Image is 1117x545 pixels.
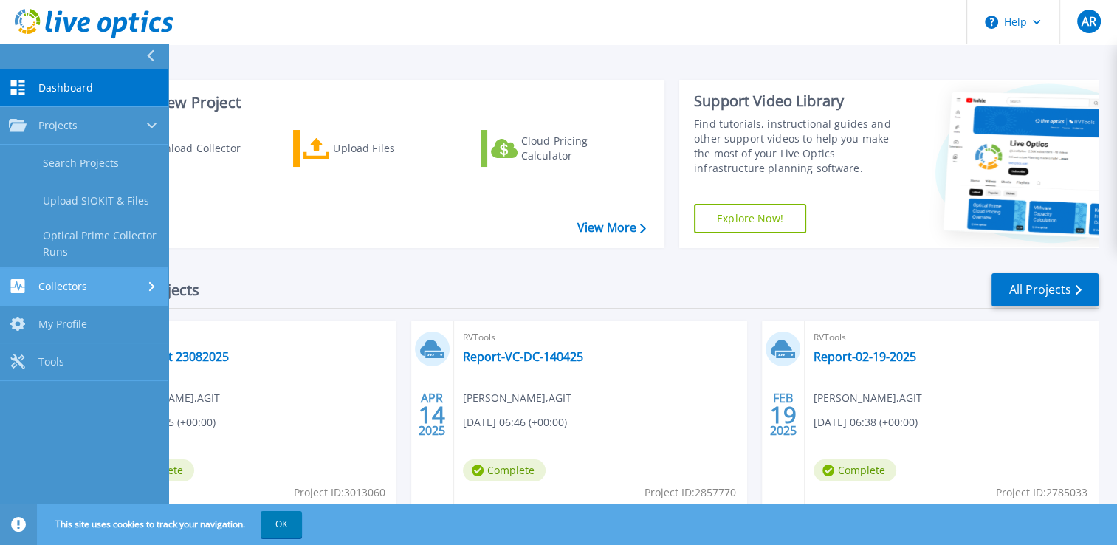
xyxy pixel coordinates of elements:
[769,388,797,442] div: FEB 2025
[294,484,385,501] span: Project ID: 3013060
[38,119,78,132] span: Projects
[1081,16,1096,27] span: AR
[814,459,896,481] span: Complete
[105,95,645,111] h3: Start a New Project
[814,414,918,431] span: [DATE] 06:38 (+00:00)
[694,204,806,233] a: Explore Now!
[261,511,302,538] button: OK
[41,511,302,538] span: This site uses cookies to track your navigation.
[463,390,571,406] span: [PERSON_NAME] , AGIT
[814,349,916,364] a: Report-02-19-2025
[770,408,797,421] span: 19
[996,484,1087,501] span: Project ID: 2785033
[521,134,639,163] div: Cloud Pricing Calculator
[463,329,739,346] span: RVTools
[111,329,388,346] span: RVTools
[463,349,583,364] a: Report-VC-DC-140425
[463,414,567,431] span: [DATE] 06:46 (+00:00)
[694,117,904,176] div: Find tutorials, instructional guides and other support videos to help you make the most of your L...
[991,273,1099,306] a: All Projects
[694,92,904,111] div: Support Video Library
[463,459,546,481] span: Complete
[293,130,458,167] a: Upload Files
[814,390,922,406] span: [PERSON_NAME] , AGIT
[38,318,87,331] span: My Profile
[419,408,445,421] span: 14
[418,388,446,442] div: APR 2025
[38,81,93,95] span: Dashboard
[577,221,646,235] a: View More
[38,355,64,369] span: Tools
[481,130,645,167] a: Cloud Pricing Calculator
[142,134,261,163] div: Download Collector
[333,134,451,163] div: Upload Files
[105,130,269,167] a: Download Collector
[38,280,87,293] span: Collectors
[814,329,1090,346] span: RVTools
[645,484,736,501] span: Project ID: 2857770
[111,349,229,364] a: Assesment 23082025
